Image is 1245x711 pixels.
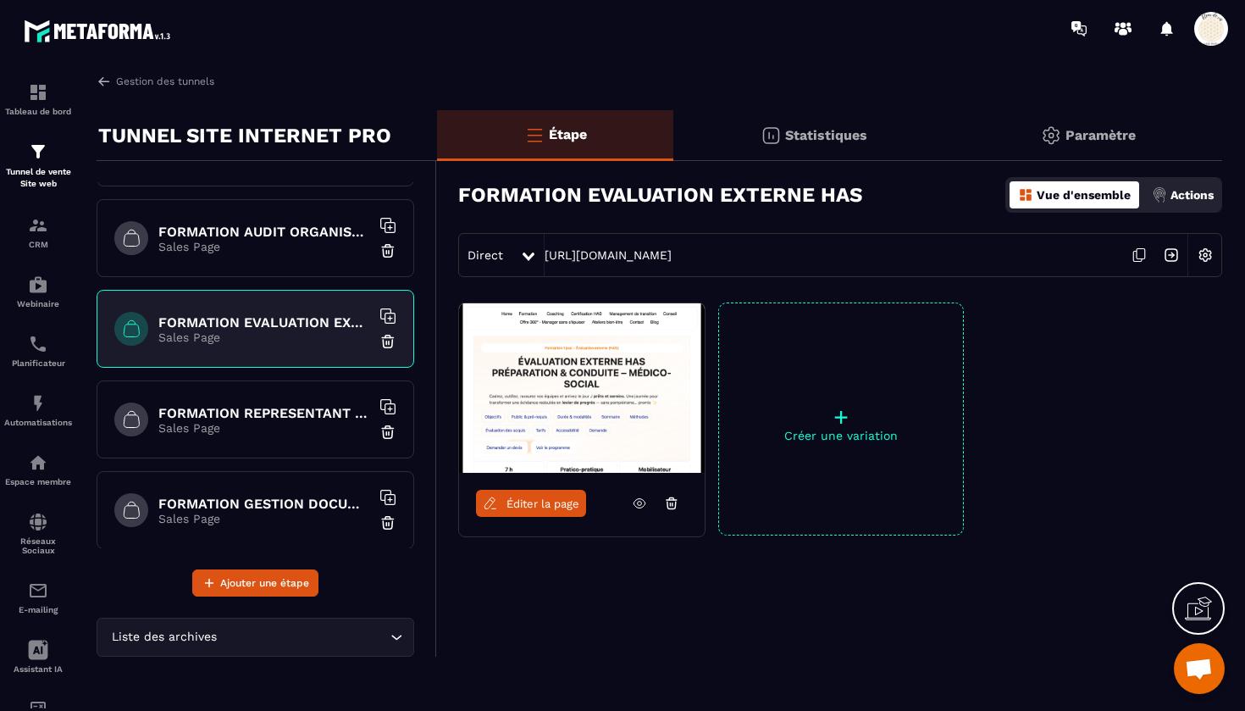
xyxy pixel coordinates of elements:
a: formationformationTableau de bord [4,69,72,129]
p: + [719,405,963,429]
img: social-network [28,512,48,532]
h3: FORMATION EVALUATION EXTERNE HAS [458,183,862,207]
a: formationformationTunnel de vente Site web [4,129,72,203]
img: formation [28,142,48,162]
p: Webinaire [4,299,72,308]
img: dashboard-orange.40269519.svg [1018,187,1033,203]
a: emailemailE-mailing [4,568,72,627]
p: TUNNEL SITE INTERNET PRO [98,119,391,153]
img: automations [28,275,48,295]
img: setting-gr.5f69749f.svg [1041,125,1061,146]
p: Assistant IA [4,664,72,674]
p: Paramètre [1065,127,1136,143]
img: logo [24,15,176,47]
p: E-mailing [4,605,72,614]
h6: FORMATION GESTION DOCUMENTAIRE QUALITE [158,496,370,512]
img: setting-w.858f3a88.svg [1189,239,1221,271]
p: Étape [549,126,587,142]
p: Sales Page [158,421,370,435]
a: automationsautomationsWebinaire [4,262,72,321]
p: Automatisations [4,418,72,427]
img: trash [379,514,396,531]
p: Sales Page [158,512,370,525]
img: arrow [97,74,112,89]
p: Sales Page [158,331,370,344]
h6: FORMATION EVALUATION EXTERNE HAS [158,314,370,331]
button: Ajouter une étape [192,569,318,597]
img: formation [28,82,48,103]
a: Assistant IA [4,627,72,686]
a: [URL][DOMAIN_NAME] [545,248,672,262]
img: trash [379,242,396,259]
h6: FORMATION AUDIT ORGANISATIONNEL EN ESSMS [158,224,370,240]
img: automations [28,393,48,414]
img: formation [28,215,48,236]
img: arrow-next.bcc2205e.svg [1155,239,1187,271]
p: Tunnel de vente Site web [4,166,72,190]
p: Créer une variation [719,429,963,442]
img: scheduler [28,334,48,354]
p: CRM [4,240,72,249]
a: schedulerschedulerPlanificateur [4,321,72,380]
p: Espace membre [4,477,72,486]
p: Tableau de bord [4,107,72,116]
input: Search for option [220,628,386,647]
p: Planificateur [4,358,72,368]
a: automationsautomationsAutomatisations [4,380,72,440]
span: Éditer la page [506,497,579,510]
div: Search for option [97,618,414,657]
a: Gestion des tunnels [97,74,214,89]
p: Sales Page [158,240,370,253]
img: trash [379,333,396,350]
p: Réseaux Sociaux [4,536,72,555]
a: Éditer la page [476,490,586,517]
a: automationsautomationsEspace membre [4,440,72,499]
p: Statistiques [785,127,867,143]
img: actions.d6e523a2.png [1152,187,1167,203]
img: stats.20deebd0.svg [761,125,781,146]
p: Actions [1170,188,1214,202]
a: social-networksocial-networkRéseaux Sociaux [4,499,72,568]
h6: FORMATION REPRESENTANT AU CVS [158,405,370,421]
span: Direct [468,248,503,262]
img: trash [379,424,396,441]
span: Ajouter une étape [220,575,309,592]
div: Ouvrir le chat [1174,643,1225,694]
img: bars-o.4a397970.svg [524,125,545,145]
p: Vue d'ensemble [1037,188,1131,202]
img: email [28,580,48,601]
a: formationformationCRM [4,203,72,262]
img: image [459,303,705,473]
span: Liste des archives [108,628,220,647]
img: automations [28,453,48,473]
